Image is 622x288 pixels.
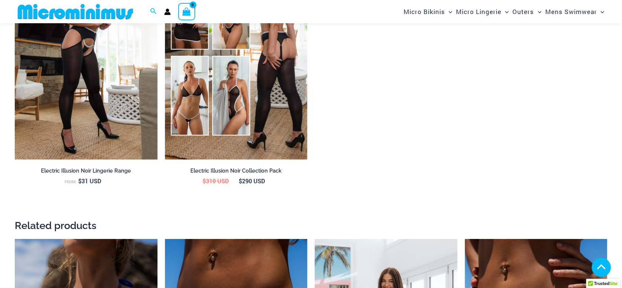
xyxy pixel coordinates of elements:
[501,2,509,21] span: Menu Toggle
[165,167,308,177] a: Electric Illusion Noir Collection Pack
[15,167,158,177] a: Electric Illusion Noir Lingerie Range
[456,2,501,21] span: Micro Lingerie
[543,2,606,21] a: Mens SwimwearMenu ToggleMenu Toggle
[511,2,543,21] a: OutersMenu ToggleMenu Toggle
[165,167,308,174] h2: Electric Illusion Noir Collection Pack
[545,2,597,21] span: Mens Swimwear
[597,2,604,21] span: Menu Toggle
[15,219,607,232] h2: Related products
[534,2,542,21] span: Menu Toggle
[239,177,242,185] span: $
[203,177,229,185] bdi: 310 USD
[239,177,265,185] bdi: 290 USD
[404,2,445,21] span: Micro Bikinis
[150,7,157,17] a: Search icon link
[164,8,171,15] a: Account icon link
[401,1,607,22] nav: Site Navigation
[15,167,158,174] h2: Electric Illusion Noir Lingerie Range
[445,2,452,21] span: Menu Toggle
[178,3,195,20] a: View Shopping Cart, empty
[78,177,82,185] span: $
[203,177,206,185] span: $
[454,2,511,21] a: Micro LingerieMenu ToggleMenu Toggle
[402,2,454,21] a: Micro BikinisMenu ToggleMenu Toggle
[65,179,76,184] span: From:
[78,177,101,185] bdi: 31 USD
[15,3,136,20] img: MM SHOP LOGO FLAT
[513,2,534,21] span: Outers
